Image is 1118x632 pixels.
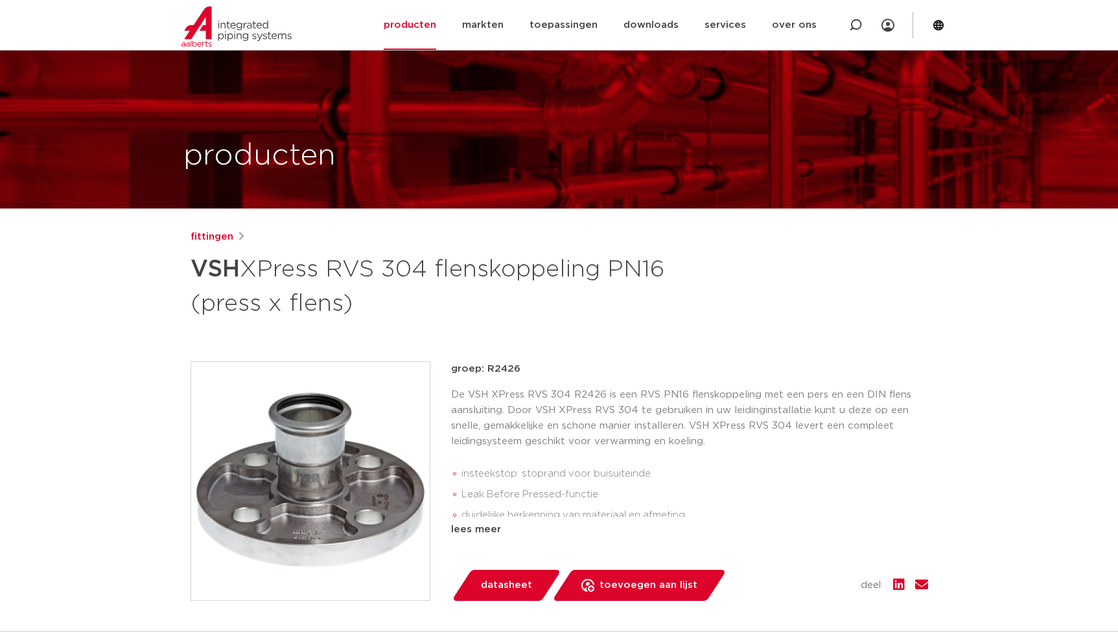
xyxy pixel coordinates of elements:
[183,135,336,177] h1: producten
[451,387,928,449] p: De VSH XPress RVS 304 R2426 is een RVS PN16 flenskoppeling met een pers en een DIN flens aansluit...
[861,578,883,593] span: deel:
[451,570,561,601] a: datasheet
[451,522,928,537] div: lees meer
[481,575,532,596] span: datasheet
[461,464,928,484] li: insteekstop: stoprand voor buisuiteinde
[191,250,677,320] h1: XPress RVS 304 flenskoppeling PN16 (press x flens)
[191,362,430,600] img: Product Image for VSH XPress RVS 304 flenskoppeling PN16 (press x flens)
[461,484,928,505] li: Leak Before Pressed-functie
[191,258,240,281] strong: VSH
[451,361,928,377] p: groep: R2426
[461,505,928,526] li: duidelijke herkenning van materiaal en afmeting
[191,229,233,245] a: fittingen
[600,575,697,596] span: toevoegen aan lijst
